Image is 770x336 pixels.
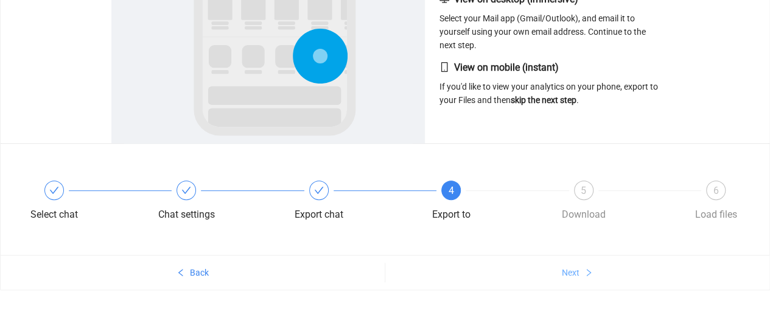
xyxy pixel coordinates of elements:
strong: skip the next step [511,95,576,105]
span: mobile [439,62,449,72]
span: right [584,268,593,278]
span: check [314,185,324,195]
span: 4 [449,185,454,196]
div: 4Export to [416,181,548,224]
div: Export chat [295,205,343,224]
div: Export to [432,205,471,224]
div: Load files [695,205,737,224]
div: 6Load files [681,181,751,224]
div: Select chat [30,205,78,224]
div: If you'd like to view your analytics on your phone, export to your Files and then . [439,60,659,107]
span: Next [562,266,579,279]
div: Export chat [284,181,416,224]
button: leftBack [1,263,385,282]
span: 6 [713,185,719,196]
div: Select chat [19,181,151,224]
button: Nextright [385,263,770,282]
div: Chat settings [158,205,215,224]
span: Back [190,266,209,279]
h5: View on mobile (instant) [439,60,659,75]
div: Download [562,205,606,224]
span: left [177,268,185,278]
div: 5Download [548,181,681,224]
div: Chat settings [151,181,283,224]
span: 5 [581,185,586,196]
span: check [49,185,59,195]
span: check [181,185,191,195]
